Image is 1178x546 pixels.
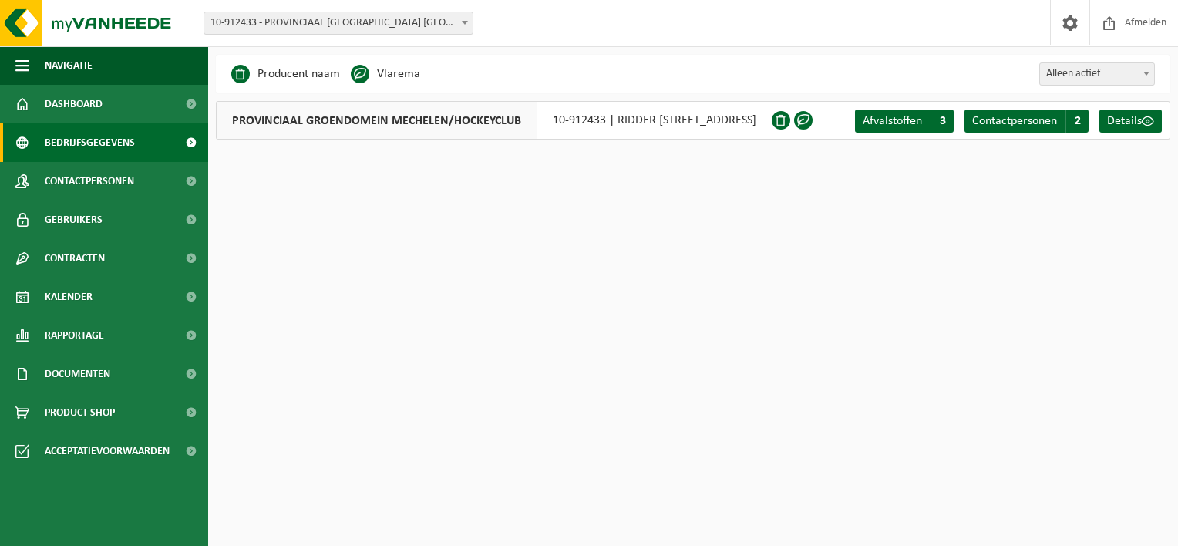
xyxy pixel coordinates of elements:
[1039,62,1155,86] span: Alleen actief
[217,102,537,139] span: PROVINCIAAL GROENDOMEIN MECHELEN/HOCKEYCLUB
[1099,110,1162,133] a: Details
[45,201,103,239] span: Gebruikers
[45,393,115,432] span: Product Shop
[972,115,1057,127] span: Contactpersonen
[45,85,103,123] span: Dashboard
[855,110,954,133] a: Afvalstoffen 3
[45,239,105,278] span: Contracten
[1065,110,1089,133] span: 2
[45,46,93,85] span: Navigatie
[45,355,110,393] span: Documenten
[204,12,473,34] span: 10-912433 - PROVINCIAAL GROENDOMEIN MECHELEN/HOCKEYCLUB - MECHELEN
[863,115,922,127] span: Afvalstoffen
[216,101,772,140] div: 10-912433 | RIDDER [STREET_ADDRESS]
[45,162,134,201] span: Contactpersonen
[931,110,954,133] span: 3
[351,62,420,86] li: Vlarema
[1040,63,1154,85] span: Alleen actief
[45,123,135,162] span: Bedrijfsgegevens
[964,110,1089,133] a: Contactpersonen 2
[231,62,340,86] li: Producent naam
[45,278,93,316] span: Kalender
[204,12,473,35] span: 10-912433 - PROVINCIAAL GROENDOMEIN MECHELEN/HOCKEYCLUB - MECHELEN
[45,432,170,470] span: Acceptatievoorwaarden
[45,316,104,355] span: Rapportage
[1107,115,1142,127] span: Details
